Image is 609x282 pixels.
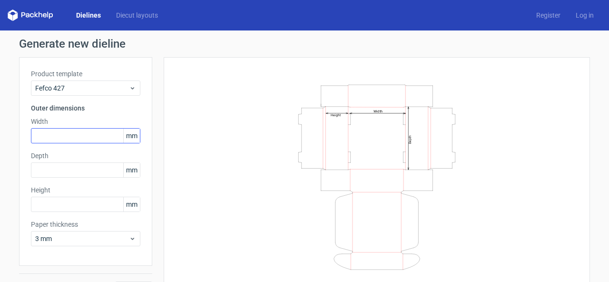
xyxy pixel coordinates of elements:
label: Height [31,185,140,195]
a: Diecut layouts [108,10,166,20]
label: Depth [31,151,140,161]
text: Depth [408,135,412,143]
span: mm [123,197,140,211]
a: Register [529,10,568,20]
label: Paper thickness [31,220,140,229]
label: Product template [31,69,140,79]
text: Height [331,113,341,117]
span: 3 mm [35,234,129,243]
label: Width [31,117,140,126]
span: Fefco 427 [35,83,129,93]
h3: Outer dimensions [31,103,140,113]
a: Dielines [69,10,108,20]
span: mm [123,129,140,143]
span: mm [123,163,140,177]
text: Width [373,109,383,113]
h1: Generate new dieline [19,38,590,50]
a: Log in [568,10,601,20]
